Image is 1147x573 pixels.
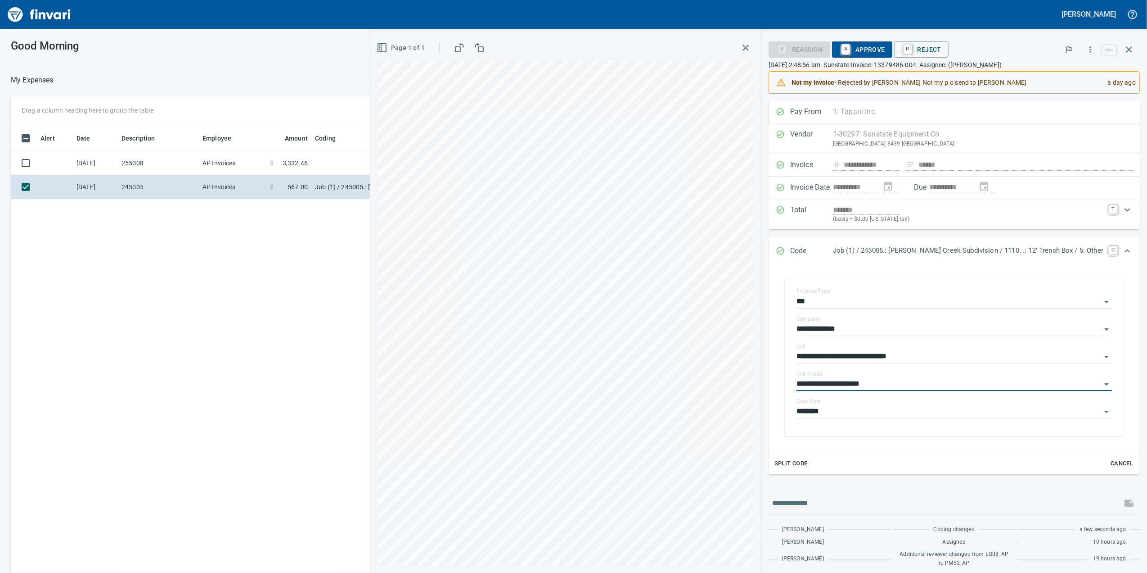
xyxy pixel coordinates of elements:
[315,133,347,144] span: Coding
[769,60,1140,69] p: [DATE] 2:48:56 am. Sunstate Invoice: 13379486-004. Assignee: ([PERSON_NAME])
[1101,74,1136,91] div: a day ago
[790,205,833,224] p: Total
[202,133,243,144] span: Employee
[1059,40,1079,59] button: Flag
[1100,323,1113,336] button: Open
[904,44,912,54] a: R
[769,199,1140,229] div: Expand
[270,182,274,191] span: $
[1080,40,1100,59] button: More
[943,538,966,547] span: Assigned
[832,41,892,58] button: AApprove
[1100,378,1113,391] button: Open
[378,42,425,54] span: Page 1 of 1
[121,133,155,144] span: Description
[1110,459,1134,469] span: Cancel
[792,74,1101,91] div: - Rejected by [PERSON_NAME] Not my p.o send to [PERSON_NAME]
[833,215,1103,224] p: (basis + $0.00 [US_STATE] tax)
[1102,45,1116,55] a: esc
[285,133,308,144] span: Amount
[288,182,308,191] span: 567.00
[1080,525,1126,534] span: a few seconds ago
[796,289,830,294] label: Expense Type
[1107,457,1136,471] button: Cancel
[199,151,266,175] td: AP Invoices
[769,45,830,53] div: Reassign
[796,316,820,322] label: Company
[1093,555,1126,564] span: 19 hours ago
[315,133,336,144] span: Coding
[202,133,231,144] span: Employee
[790,246,833,257] p: Code
[121,133,167,144] span: Description
[73,175,118,199] td: [DATE]
[1093,538,1126,547] span: 19 hours ago
[5,4,73,25] img: Finvari
[1100,39,1140,60] span: Close invoice
[76,133,102,144] span: Date
[1109,246,1118,255] a: C
[118,175,199,199] td: 245005
[1100,350,1113,363] button: Open
[894,41,949,58] button: RReject
[769,266,1140,474] div: Expand
[782,525,824,534] span: [PERSON_NAME]
[796,371,822,377] label: Job Phase
[118,151,199,175] td: 255008
[273,133,308,144] span: Amount
[772,457,810,471] button: Split Code
[934,525,975,534] span: Coding changed
[11,75,54,86] p: My Expenses
[270,159,274,168] span: $
[782,538,824,547] span: [PERSON_NAME]
[311,175,536,199] td: Job (1) / 245005.: [PERSON_NAME] Creek Subdivision / 1110. .: 12' Trench Box / 5: Other
[199,175,266,199] td: AP Invoices
[833,246,1103,256] p: Job (1) / 245005.: [PERSON_NAME] Creek Subdivision / 1110. .: 12' Trench Box / 5: Other
[22,106,153,115] p: Drag a column heading here to group the table
[1100,296,1113,308] button: Open
[897,550,1011,568] span: Additional reviewer changed from EQ08_AP to PM52_AP
[11,40,297,52] h3: Good Morning
[11,75,54,86] nav: breadcrumb
[1118,492,1140,514] span: This records your message into the invoice and notifies anyone mentioned
[283,159,308,168] span: 3,332.46
[839,42,885,57] span: Approve
[796,344,806,349] label: Job
[1100,405,1113,418] button: Open
[782,555,824,564] span: [PERSON_NAME]
[796,399,821,404] label: Cost Type
[1062,9,1116,19] h5: [PERSON_NAME]
[1109,205,1118,214] a: T
[769,236,1140,266] div: Expand
[901,42,941,57] span: Reject
[73,151,118,175] td: [DATE]
[1060,7,1118,21] button: [PERSON_NAME]
[40,133,55,144] span: Alert
[40,133,67,144] span: Alert
[375,40,428,56] button: Page 1 of 1
[792,79,835,86] strong: Not my invoice
[774,459,808,469] span: Split Code
[841,44,850,54] a: A
[76,133,90,144] span: Date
